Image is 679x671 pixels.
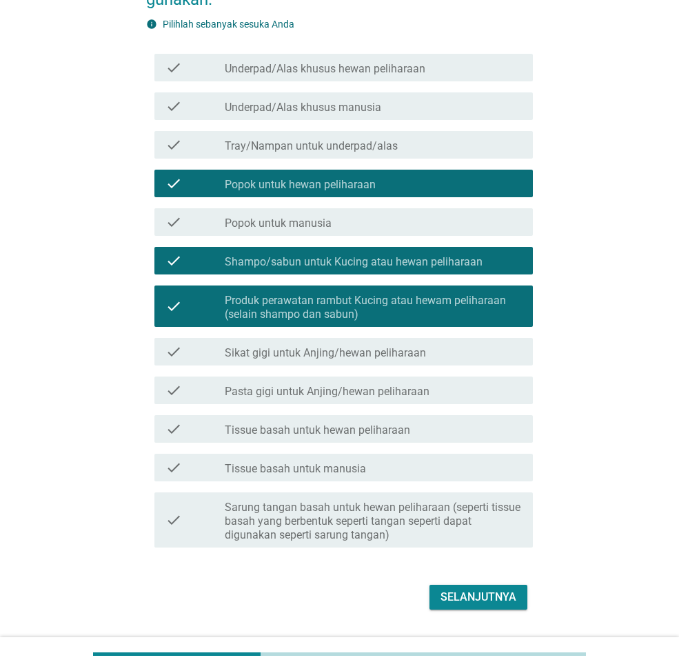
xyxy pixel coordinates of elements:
[225,294,522,321] label: Produk perawatan rambut Kucing atau hewam peliharaan (selain shampo dan sabun)
[165,175,182,192] i: check
[165,214,182,230] i: check
[165,59,182,76] i: check
[165,498,182,542] i: check
[225,346,426,360] label: Sikat gigi untuk Anjing/hewan peliharaan
[225,139,398,153] label: Tray/Nampan untuk underpad/alas
[225,255,483,269] label: Shampo/sabun untuk Kucing atau hewan peliharaan
[165,252,182,269] i: check
[165,382,182,399] i: check
[225,178,376,192] label: Popok untuk hewan peliharaan
[163,19,294,30] label: Pilihlah sebanyak sesuka Anda
[225,462,366,476] label: Tissue basah untuk manusia
[146,19,157,30] i: info
[225,423,410,437] label: Tissue basah untuk hewan peliharaan
[225,385,429,399] label: Pasta gigi untuk Anjing/hewan peliharaan
[165,291,182,321] i: check
[165,421,182,437] i: check
[440,589,516,605] div: Selanjutnya
[165,459,182,476] i: check
[225,101,381,114] label: Underpad/Alas khusus manusia
[165,137,182,153] i: check
[429,585,527,610] button: Selanjutnya
[165,343,182,360] i: check
[165,98,182,114] i: check
[225,501,522,542] label: Sarung tangan basah untuk hewan peliharaan (seperti tissue basah yang berbentuk seperti tangan se...
[225,217,332,230] label: Popok untuk manusia
[225,62,425,76] label: Underpad/Alas khusus hewan peliharaan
